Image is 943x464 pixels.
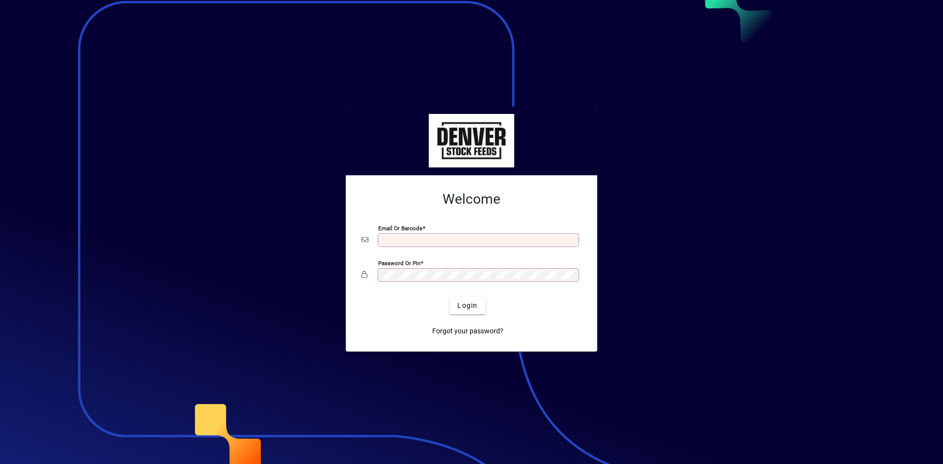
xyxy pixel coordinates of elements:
[361,191,582,208] h2: Welcome
[378,225,422,232] mat-label: Email or Barcode
[457,300,477,311] span: Login
[432,326,503,336] span: Forgot your password?
[378,260,420,267] mat-label: Password or Pin
[428,322,507,340] a: Forgot your password?
[449,297,485,314] button: Login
